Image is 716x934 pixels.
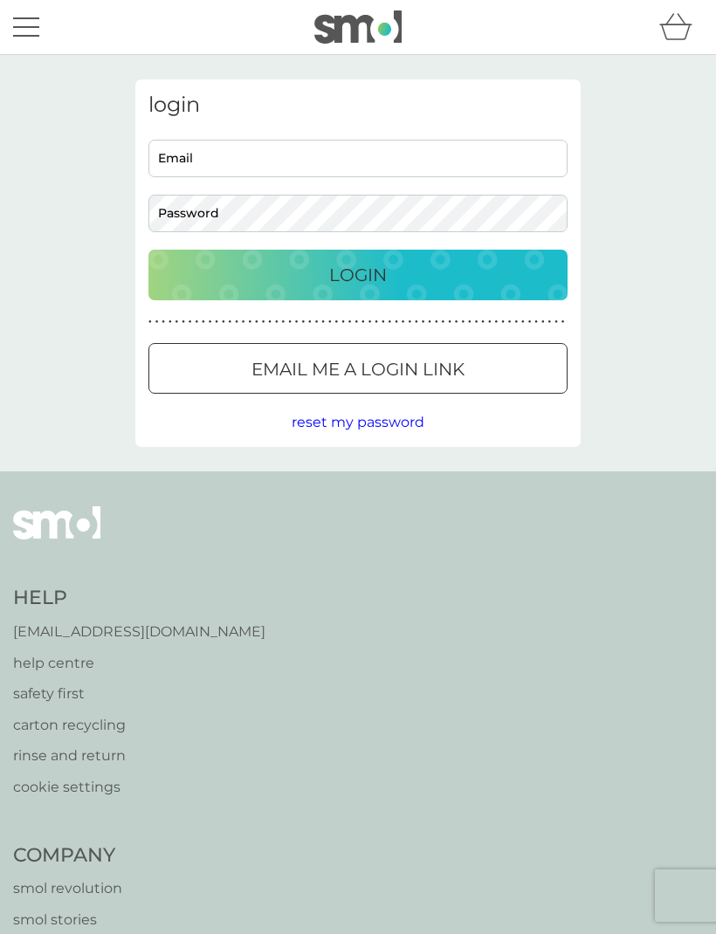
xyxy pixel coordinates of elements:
p: ● [461,318,465,326]
p: ● [481,318,485,326]
p: ● [508,318,512,326]
p: ● [255,318,258,326]
p: ● [375,318,378,326]
p: ● [189,318,192,326]
p: ● [182,318,185,326]
h4: Company [13,842,200,869]
p: ● [195,318,198,326]
p: ● [262,318,265,326]
p: ● [235,318,238,326]
span: reset my password [292,414,424,430]
p: ● [288,318,292,326]
h3: login [148,93,568,118]
p: ● [275,318,279,326]
p: ● [348,318,352,326]
p: ● [534,318,538,326]
h4: Help [13,585,265,612]
p: ● [468,318,472,326]
p: ● [561,318,565,326]
img: smol [314,10,402,44]
p: ● [169,318,172,326]
a: smol stories [13,909,200,931]
p: ● [501,318,505,326]
a: [EMAIL_ADDRESS][DOMAIN_NAME] [13,621,265,643]
p: ● [455,318,458,326]
p: ● [475,318,478,326]
a: smol revolution [13,877,200,900]
p: Login [329,261,387,289]
p: ● [435,318,438,326]
p: ● [242,318,245,326]
p: ● [448,318,451,326]
p: ● [282,318,286,326]
p: ● [415,318,418,326]
p: ● [148,318,152,326]
p: ● [521,318,525,326]
p: ● [361,318,365,326]
p: ● [341,318,345,326]
a: help centre [13,652,265,675]
p: ● [155,318,159,326]
p: ● [355,318,358,326]
p: ● [402,318,405,326]
p: ● [541,318,545,326]
p: Email me a login link [251,355,465,383]
div: basket [659,10,703,45]
a: rinse and return [13,745,265,767]
p: ● [528,318,532,326]
a: safety first [13,683,265,705]
p: ● [428,318,431,326]
p: ● [301,318,305,326]
p: ● [368,318,372,326]
button: reset my password [292,411,424,434]
a: carton recycling [13,714,265,737]
p: ● [209,318,212,326]
p: ● [422,318,425,326]
p: ● [514,318,518,326]
p: ● [248,318,251,326]
p: ● [295,318,299,326]
p: ● [315,318,319,326]
button: Login [148,250,568,300]
a: cookie settings [13,776,265,799]
p: ● [162,318,165,326]
p: ● [548,318,552,326]
img: smol [13,506,100,566]
p: ● [328,318,332,326]
p: ● [176,318,179,326]
p: ● [321,318,325,326]
p: ● [382,318,385,326]
p: ● [308,318,312,326]
p: ● [495,318,499,326]
p: ● [395,318,398,326]
p: ● [488,318,492,326]
p: ● [408,318,411,326]
p: ● [268,318,272,326]
p: ● [554,318,558,326]
p: ● [335,318,339,326]
p: ● [215,318,218,326]
p: ● [229,318,232,326]
button: menu [13,10,39,44]
p: ● [222,318,225,326]
p: ● [389,318,392,326]
p: ● [202,318,205,326]
p: ● [442,318,445,326]
button: Email me a login link [148,343,568,394]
